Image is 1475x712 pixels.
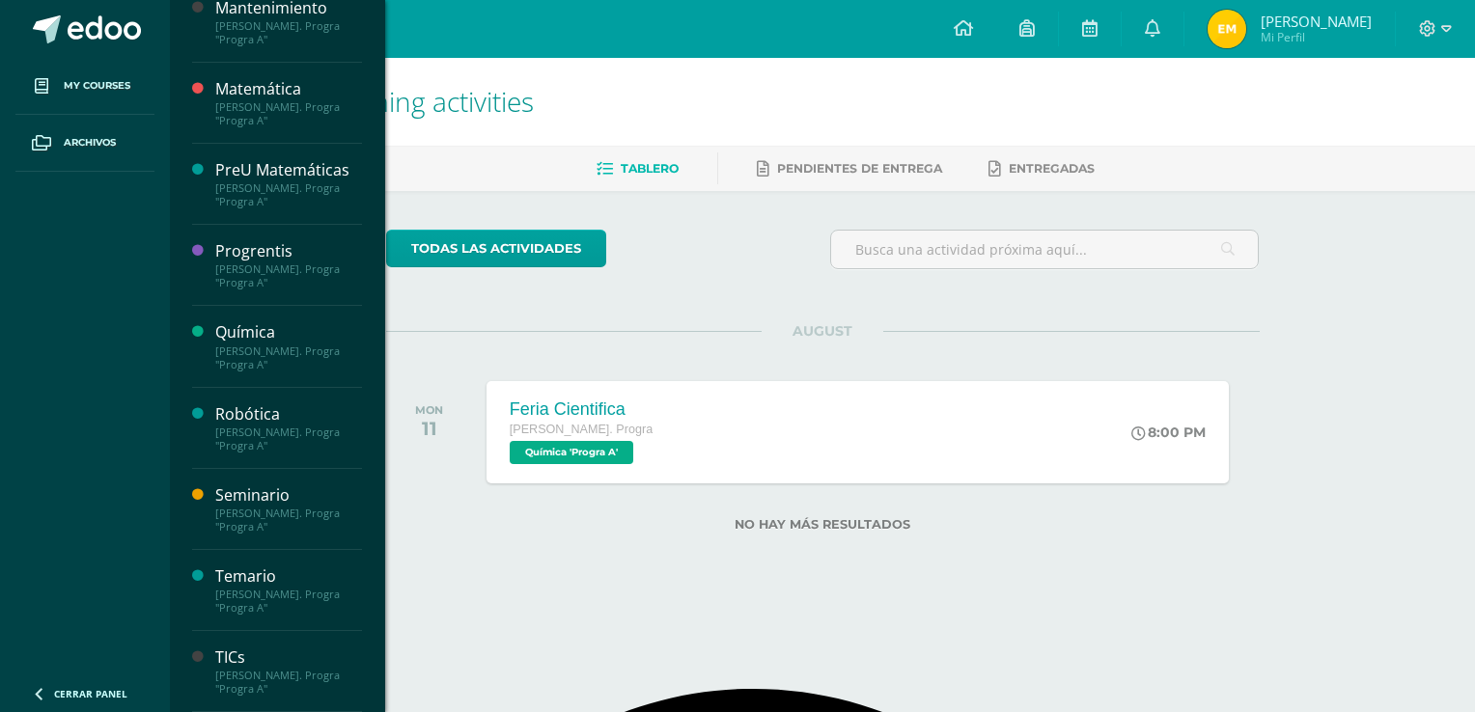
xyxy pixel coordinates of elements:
a: TICs[PERSON_NAME]. Progra "Progra A" [215,646,362,696]
div: [PERSON_NAME]. Progra "Progra A" [215,344,362,371]
div: [PERSON_NAME]. Progra "Progra A" [215,425,362,452]
a: Progrentis[PERSON_NAME]. Progra "Progra A" [215,240,362,289]
span: Tablero [621,161,679,176]
div: [PERSON_NAME]. Progra "Progra A" [215,588,362,615]
img: a3cac6e9f30f36fe898afa7be4061810.png [1208,10,1246,48]
a: Química[PERSON_NAME]. Progra "Progra A" [215,321,362,370]
div: Matemática [215,78,362,100]
a: Entregadas [988,153,1095,184]
div: Progrentis [215,240,362,262]
div: [PERSON_NAME]. Progra "Progra A" [215,262,362,289]
div: Seminario [215,484,362,507]
span: Entregadas [1009,161,1095,176]
a: PreU Matemáticas[PERSON_NAME]. Progra "Progra A" [215,159,362,208]
span: Cerrar panel [54,687,127,700]
div: Química [215,321,362,343]
div: [PERSON_NAME]. Progra "Progra A" [215,100,362,127]
span: [PERSON_NAME]. Progra [510,423,653,436]
a: todas las Actividades [386,230,606,267]
span: AUGUST [762,322,883,340]
a: Archivos [15,115,154,172]
div: [PERSON_NAME]. Progra "Progra A" [215,669,362,696]
a: Tablero [597,153,679,184]
div: Temario [215,565,362,588]
span: Mi Perfil [1261,29,1372,45]
div: 11 [415,417,443,440]
label: No hay más resultados [386,517,1260,532]
div: [PERSON_NAME]. Progra "Progra A" [215,181,362,208]
span: Pendientes de entrega [777,161,942,176]
div: [PERSON_NAME]. Progra "Progra A" [215,507,362,534]
div: [PERSON_NAME]. Progra "Progra A" [215,19,362,46]
div: Feria Cientifica [510,399,653,420]
a: Pendientes de entrega [757,153,942,184]
span: [PERSON_NAME] [1261,12,1372,31]
div: 8:00 PM [1131,424,1206,441]
a: Robótica[PERSON_NAME]. Progra "Progra A" [215,403,362,452]
span: Química 'Progra A' [510,441,633,464]
div: TICs [215,646,362,669]
a: Seminario[PERSON_NAME]. Progra "Progra A" [215,484,362,534]
span: Archivos [64,135,116,151]
div: Robótica [215,403,362,425]
input: Busca una actividad próxima aquí... [831,231,1259,268]
div: PreU Matemáticas [215,159,362,181]
a: My courses [15,58,154,115]
div: MON [415,403,443,417]
a: Matemática[PERSON_NAME]. Progra "Progra A" [215,78,362,127]
a: Temario[PERSON_NAME]. Progra "Progra A" [215,565,362,615]
span: My courses [64,78,130,94]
